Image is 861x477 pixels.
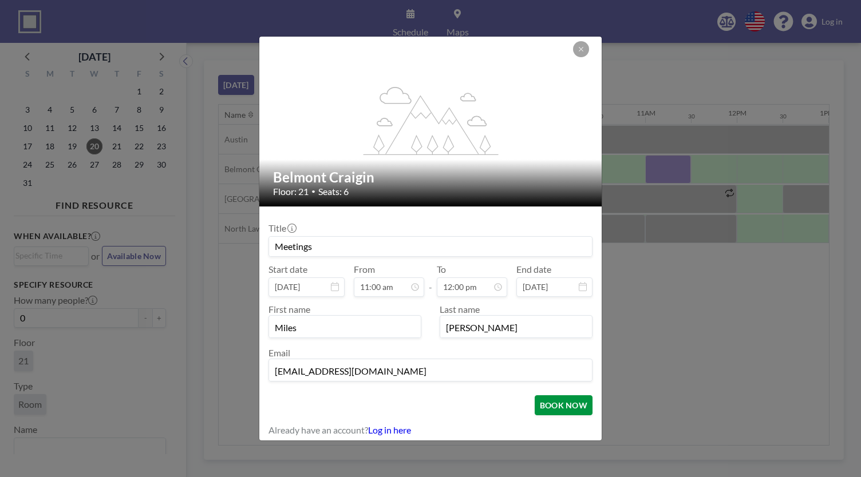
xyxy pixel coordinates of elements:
[268,347,290,358] label: Email
[535,395,593,415] button: BOOK NOW
[440,318,592,337] input: Last name
[268,222,295,234] label: Title
[269,361,592,381] input: Email
[437,264,446,275] label: To
[354,264,375,275] label: From
[268,424,368,436] span: Already have an account?
[268,264,307,275] label: Start date
[368,424,411,435] a: Log in here
[311,187,315,196] span: •
[440,304,480,315] label: Last name
[273,169,589,186] h2: Belmont Craigin
[429,268,432,293] span: -
[273,186,309,197] span: Floor: 21
[364,86,499,154] g: flex-grow: 1.2;
[269,318,421,337] input: First name
[269,237,592,256] input: Guest reservation
[516,264,551,275] label: End date
[268,304,310,315] label: First name
[318,186,349,197] span: Seats: 6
